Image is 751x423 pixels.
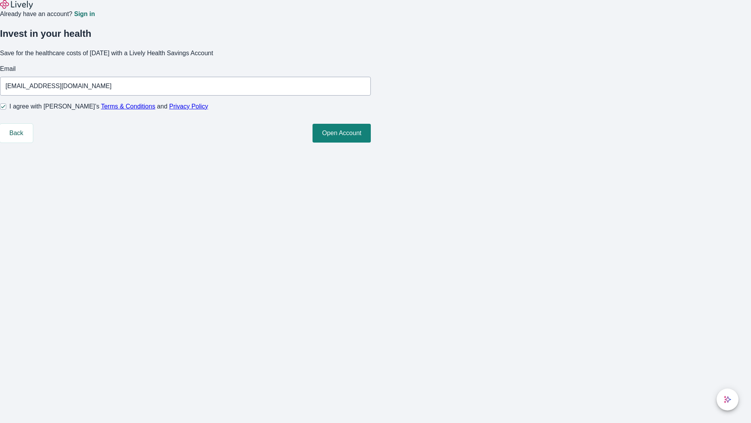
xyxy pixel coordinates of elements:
a: Privacy Policy [169,103,208,110]
span: I agree with [PERSON_NAME]’s and [9,102,208,111]
a: Sign in [74,11,95,17]
a: Terms & Conditions [101,103,155,110]
button: chat [717,389,738,410]
button: Open Account [313,124,371,143]
svg: Lively AI Assistant [724,396,731,403]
